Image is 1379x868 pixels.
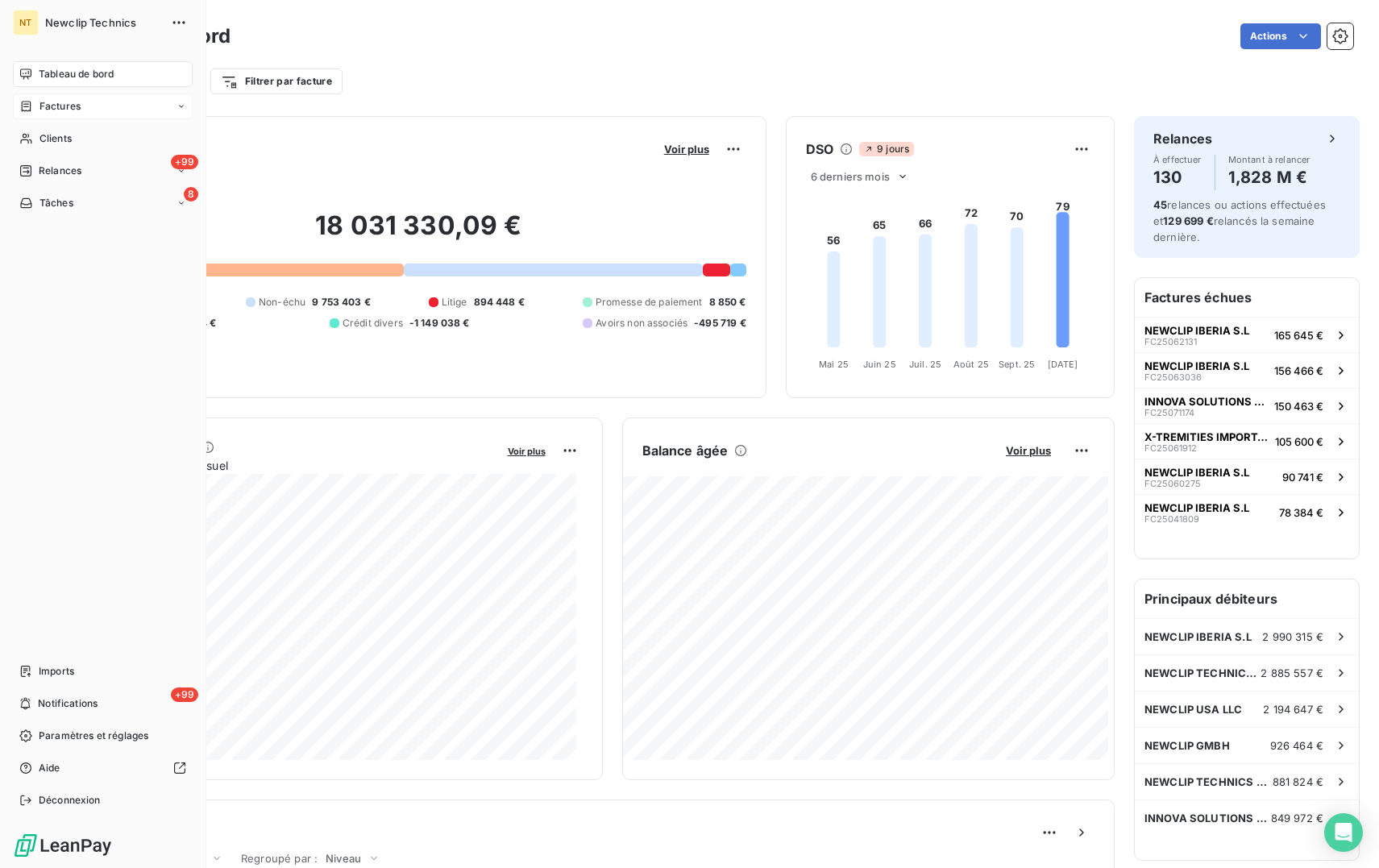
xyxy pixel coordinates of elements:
[13,833,113,858] img: Logo LeanPay
[1144,324,1249,337] span: NEWCLIP IBERIA S.L
[1153,164,1202,190] h4: 130
[312,295,371,309] span: 9 753 403 €
[664,143,709,156] span: Voir plus
[596,295,703,309] span: Promesse de paiement
[1135,317,1359,352] button: NEWCLIP IBERIA S.LFC25062131165 645 €
[1144,501,1249,514] span: NEWCLIP IBERIA S.L
[39,793,101,808] span: Déconnexion
[1135,352,1359,388] button: NEWCLIP IBERIA S.LFC25063036156 466 €
[343,316,403,330] span: Crédit divers
[806,139,833,159] h6: DSO
[38,696,98,711] span: Notifications
[1144,514,1199,524] span: FC25041809
[39,664,74,679] span: Imports
[1144,630,1252,643] span: NEWCLIP IBERIA S.L
[694,316,746,330] span: -495 719 €
[1144,466,1249,479] span: NEWCLIP IBERIA S.L
[953,359,989,370] tspan: Août 25
[1270,739,1323,752] span: 926 464 €
[503,443,550,458] button: Voir plus
[1153,155,1202,164] span: À effectuer
[1153,129,1212,148] h6: Relances
[241,852,318,865] span: Regroupé par :
[1135,494,1359,530] button: NEWCLIP IBERIA S.LFC2504180978 384 €
[1144,739,1230,752] span: NEWCLIP GMBH
[13,10,39,35] div: NT
[171,155,198,169] span: +99
[1271,812,1323,824] span: 849 972 €
[1144,812,1271,824] span: INNOVA SOLUTIONS SPA
[1240,23,1321,49] button: Actions
[1153,198,1167,211] span: 45
[39,729,148,743] span: Paramètres et réglages
[91,210,746,258] h2: 18 031 330,09 €
[1135,579,1359,618] h6: Principaux débiteurs
[13,755,193,781] a: Aide
[811,170,890,183] span: 6 derniers mois
[39,67,114,81] span: Tableau de bord
[1001,443,1056,458] button: Voir plus
[709,295,746,309] span: 8 850 €
[596,316,687,330] span: Avoirs non associés
[1263,703,1323,716] span: 2 194 647 €
[909,359,941,370] tspan: Juil. 25
[1282,471,1323,484] span: 90 741 €
[91,457,496,474] span: Chiffre d'affaires mensuel
[862,359,895,370] tspan: Juin 25
[1144,430,1269,443] span: X-TREMITIES IMPORTADORA E DISTRIBUI
[859,142,914,156] span: 9 jours
[1144,337,1197,347] span: FC25062131
[45,16,161,29] span: Newclip Technics
[1273,775,1323,788] span: 881 824 €
[39,164,81,178] span: Relances
[1144,359,1249,372] span: NEWCLIP IBERIA S.L
[1144,395,1268,408] span: INNOVA SOLUTIONS SPA
[409,316,470,330] span: -1 149 038 €
[659,142,714,156] button: Voir plus
[1274,364,1323,377] span: 156 466 €
[1275,435,1323,448] span: 105 600 €
[508,446,546,457] span: Voir plus
[1047,359,1078,370] tspan: [DATE]
[819,359,849,370] tspan: Mai 25
[210,69,343,94] button: Filtrer par facture
[1228,155,1310,164] span: Montant à relancer
[1274,400,1323,413] span: 150 463 €
[39,761,60,775] span: Aide
[1135,388,1359,423] button: INNOVA SOLUTIONS SPAFC25071174150 463 €
[1135,423,1359,459] button: X-TREMITIES IMPORTADORA E DISTRIBUIFC25061912105 600 €
[1144,479,1201,488] span: FC25060275
[1279,506,1323,519] span: 78 384 €
[39,196,73,210] span: Tâches
[1261,667,1323,679] span: 2 885 557 €
[1163,214,1213,227] span: 129 699 €
[1144,372,1202,382] span: FC25063036
[1262,630,1323,643] span: 2 990 315 €
[326,852,361,865] span: Niveau
[1144,775,1273,788] span: NEWCLIP TECHNICS JAPAN KK
[184,187,198,201] span: 8
[1144,703,1242,716] span: NEWCLIP USA LLC
[1135,278,1359,317] h6: Factures échues
[642,441,729,460] h6: Balance âgée
[999,359,1035,370] tspan: Sept. 25
[1144,667,1261,679] span: NEWCLIP TECHNICS AUSTRALIA PTY
[474,295,525,309] span: 894 448 €
[39,99,81,114] span: Factures
[1153,198,1326,243] span: relances ou actions effectuées et relancés la semaine dernière.
[1274,329,1323,342] span: 165 645 €
[1144,408,1194,417] span: FC25071174
[1006,444,1051,457] span: Voir plus
[39,131,72,146] span: Clients
[1144,443,1197,453] span: FC25061912
[259,295,305,309] span: Non-échu
[171,687,198,702] span: +99
[442,295,467,309] span: Litige
[1135,459,1359,494] button: NEWCLIP IBERIA S.LFC2506027590 741 €
[1324,813,1363,852] div: Open Intercom Messenger
[1228,164,1310,190] h4: 1,828 M €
